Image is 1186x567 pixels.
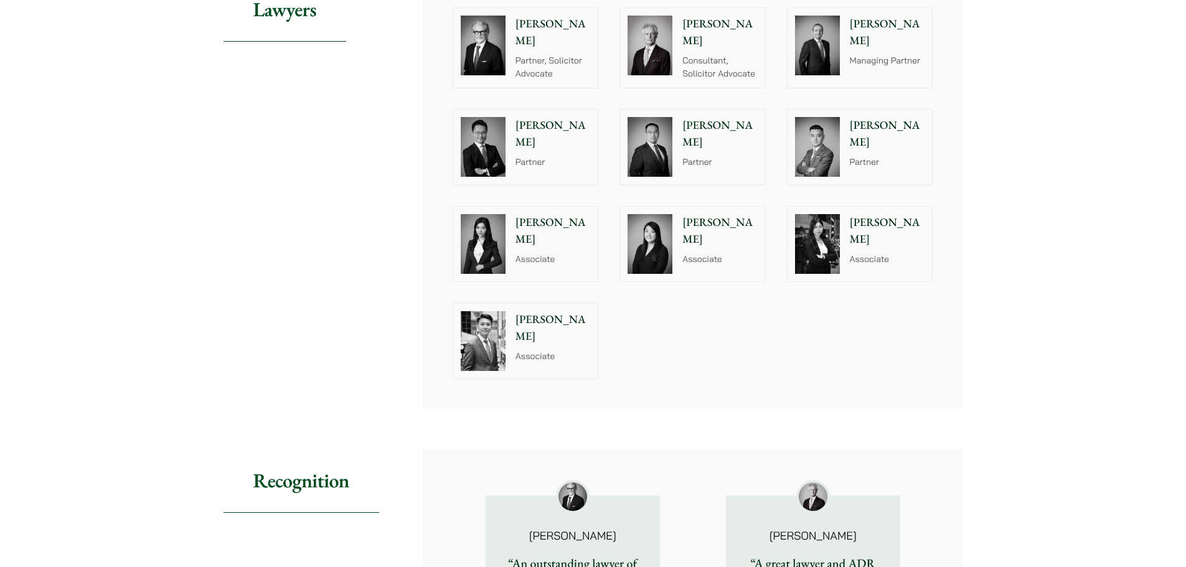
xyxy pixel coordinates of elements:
a: [PERSON_NAME] Partner, Solicitor Advocate [453,7,599,88]
p: Associate [682,253,758,266]
p: [PERSON_NAME] [746,530,880,541]
p: Consultant, Solicitor Advocate [682,54,758,80]
p: [PERSON_NAME] [515,311,591,345]
p: [PERSON_NAME] [682,117,758,151]
img: Joanne Lam photo [795,214,840,274]
p: Partner [515,156,591,169]
a: [PERSON_NAME] Associate [619,206,766,282]
a: Florence Yan photo [PERSON_NAME] Associate [453,206,599,282]
a: [PERSON_NAME] Partner [787,109,933,185]
p: Partner [682,156,758,169]
p: Associate [850,253,925,266]
a: [PERSON_NAME] Managing Partner [787,7,933,88]
p: Partner, Solicitor Advocate [515,54,591,80]
p: Associate [515,350,591,363]
a: [PERSON_NAME] Associate [453,303,599,379]
p: Associate [515,253,591,266]
p: [PERSON_NAME] [682,214,758,248]
p: [PERSON_NAME] [515,117,591,151]
a: [PERSON_NAME] Partner [453,109,599,185]
p: [PERSON_NAME] [515,214,591,248]
p: [PERSON_NAME] [506,530,640,541]
p: [PERSON_NAME] [515,16,591,49]
h2: Recognition [224,449,379,513]
p: Partner [850,156,925,169]
a: Joanne Lam photo [PERSON_NAME] Associate [787,206,933,282]
p: [PERSON_NAME] [850,16,925,49]
a: [PERSON_NAME] Partner [619,109,766,185]
p: [PERSON_NAME] [850,117,925,151]
img: Florence Yan photo [461,214,506,274]
p: [PERSON_NAME] [682,16,758,49]
p: [PERSON_NAME] [850,214,925,248]
p: Managing Partner [850,54,925,67]
a: [PERSON_NAME] Consultant, Solicitor Advocate [619,7,766,88]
